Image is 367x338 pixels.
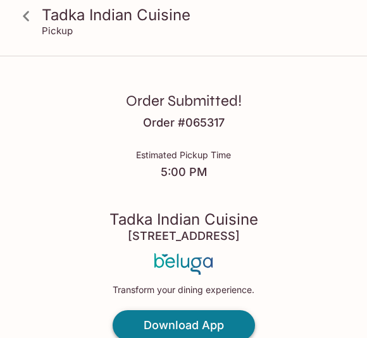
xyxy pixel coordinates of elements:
[109,210,258,229] h3: Tadka Indian Cuisine
[42,25,73,37] p: Pickup
[144,318,224,332] h4: Download App
[136,165,231,179] h4: 5:00 PM
[126,91,242,111] h3: Order Submitted!
[128,229,240,243] h4: [STREET_ADDRESS]
[42,5,347,25] h3: Tadka Indian Cuisine
[154,253,213,275] img: Beluga
[143,116,225,130] h4: Order # 065317
[113,285,254,295] p: Transform your dining experience.
[136,150,231,160] p: Estimated Pickup Time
